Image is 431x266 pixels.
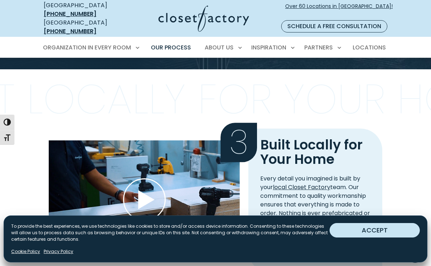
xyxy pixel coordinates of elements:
[221,123,257,162] span: 3
[44,248,73,255] a: Privacy Policy
[44,18,122,36] div: [GEOGRAPHIC_DATA]
[273,183,330,191] a: local Closet Factory
[44,1,122,18] div: [GEOGRAPHIC_DATA]
[11,248,40,255] a: Cookie Policy
[330,223,420,237] button: ACCEPT
[260,135,362,168] span: Built Locally for Your Home
[304,43,333,52] span: Partners
[158,5,249,32] img: Closet Factory Logo
[11,223,330,243] p: To provide the best experiences, we use technologies like cookies to store and/or access device i...
[49,140,240,248] div: Play Wistia video
[281,20,387,32] a: Schedule a Free Consultation
[43,43,131,52] span: Organization in Every Room
[353,43,386,52] span: Locations
[151,43,191,52] span: Our Process
[251,43,286,52] span: Inspiration
[44,27,96,35] a: [PHONE_NUMBER]
[205,43,234,52] span: About Us
[38,38,393,58] nav: Primary Menu
[49,140,240,248] img: Closet Factory building custom closet system
[285,3,393,18] span: Over 60 Locations in [GEOGRAPHIC_DATA]!
[260,174,370,244] p: Every detail you imagined is built by your team. Our commitment to quality workmanship ensures th...
[44,10,96,18] a: [PHONE_NUMBER]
